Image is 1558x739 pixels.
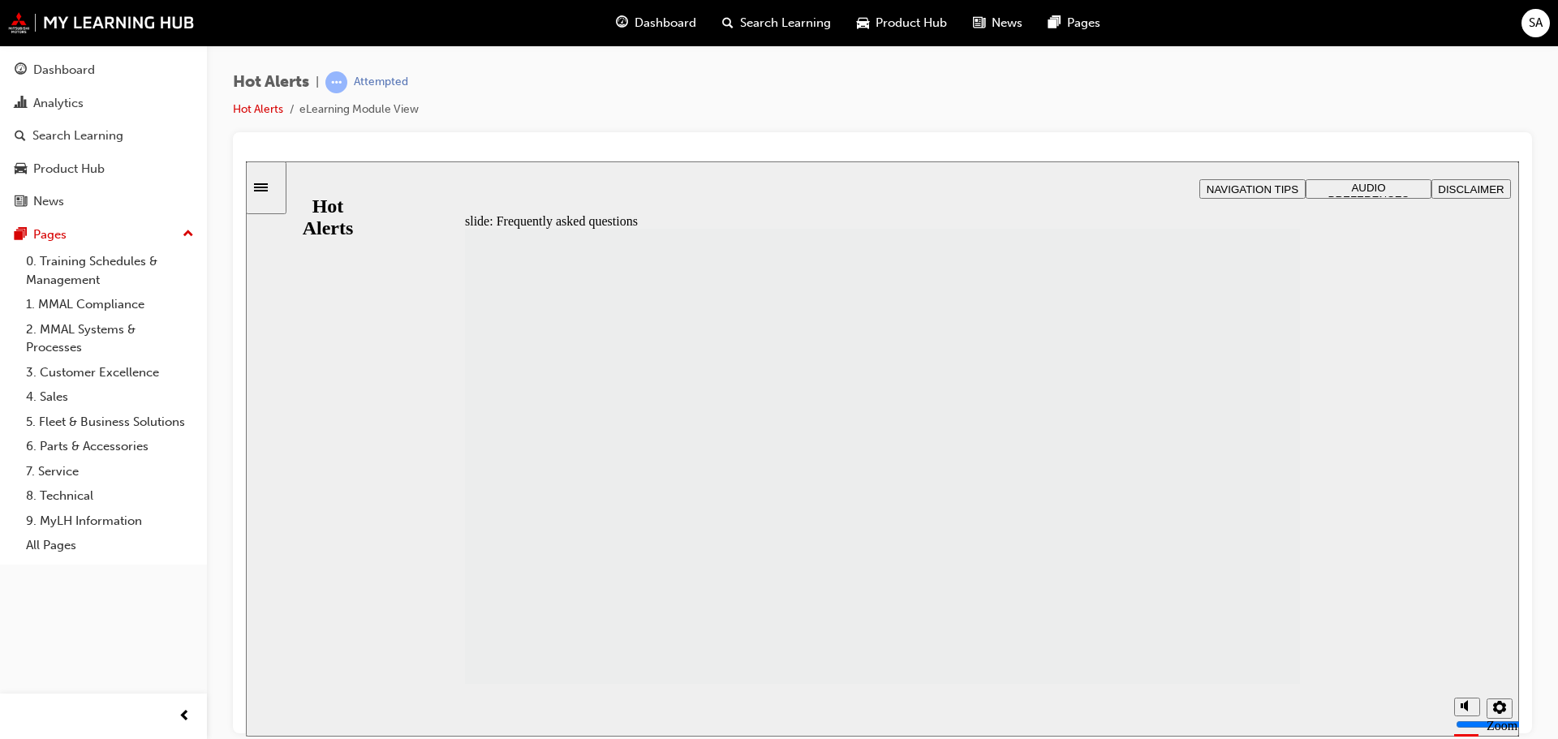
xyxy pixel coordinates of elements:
a: 8. Technical [19,483,200,509]
span: news-icon [973,13,985,33]
span: guage-icon [616,13,628,33]
span: search-icon [15,129,26,144]
button: Settings [1241,537,1267,557]
a: 4. Sales [19,385,200,410]
a: News [6,187,200,217]
a: 9. MyLH Information [19,509,200,534]
span: car-icon [15,162,27,177]
input: volume [1210,556,1315,569]
a: guage-iconDashboard [603,6,709,40]
span: prev-icon [179,707,191,727]
a: Dashboard [6,55,200,85]
a: news-iconNews [960,6,1035,40]
label: Zoom to fit [1241,557,1272,600]
span: Product Hub [876,14,947,32]
span: learningRecordVerb_ATTEMPT-icon [325,71,347,93]
span: | [316,73,319,92]
span: chart-icon [15,97,27,111]
a: 0. Training Schedules & Management [19,249,200,292]
button: Pages [6,220,200,250]
div: News [33,192,64,211]
span: Hot Alerts [233,73,309,92]
span: news-icon [15,195,27,209]
span: Pages [1067,14,1100,32]
a: pages-iconPages [1035,6,1113,40]
span: Search Learning [740,14,831,32]
span: up-icon [183,224,194,245]
li: eLearning Module View [299,101,419,119]
span: DISCLAIMER [1192,22,1258,34]
button: DISCLAIMER [1186,18,1265,37]
a: 5. Fleet & Business Solutions [19,410,200,435]
div: Search Learning [32,127,123,145]
a: 2. MMAL Systems & Processes [19,317,200,360]
button: DashboardAnalyticsSearch LearningProduct HubNews [6,52,200,220]
span: Dashboard [635,14,696,32]
span: AUDIO PREFERENCES [1082,20,1164,45]
div: Analytics [33,94,84,113]
div: Attempted [354,75,408,90]
a: car-iconProduct Hub [844,6,960,40]
span: search-icon [722,13,734,33]
div: Product Hub [33,160,105,178]
a: 7. Service [19,459,200,484]
button: Mute (Ctrl+Alt+M) [1208,536,1234,555]
a: search-iconSearch Learning [709,6,844,40]
a: 6. Parts & Accessories [19,434,200,459]
a: 3. Customer Excellence [19,360,200,385]
div: Pages [33,226,67,244]
a: Search Learning [6,121,200,151]
img: mmal [8,12,195,33]
span: car-icon [857,13,869,33]
button: SA [1521,9,1550,37]
a: Hot Alerts [233,102,283,116]
span: guage-icon [15,63,27,78]
button: AUDIO PREFERENCES [1060,18,1186,37]
span: pages-icon [15,228,27,243]
span: pages-icon [1048,13,1061,33]
a: Product Hub [6,154,200,184]
span: SA [1529,14,1543,32]
div: Dashboard [33,61,95,79]
button: NAVIGATION TIPS [953,18,1060,37]
a: All Pages [19,533,200,558]
div: misc controls [1200,522,1265,575]
a: 1. MMAL Compliance [19,292,200,317]
span: NAVIGATION TIPS [961,22,1052,34]
a: Analytics [6,88,200,118]
span: News [992,14,1022,32]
